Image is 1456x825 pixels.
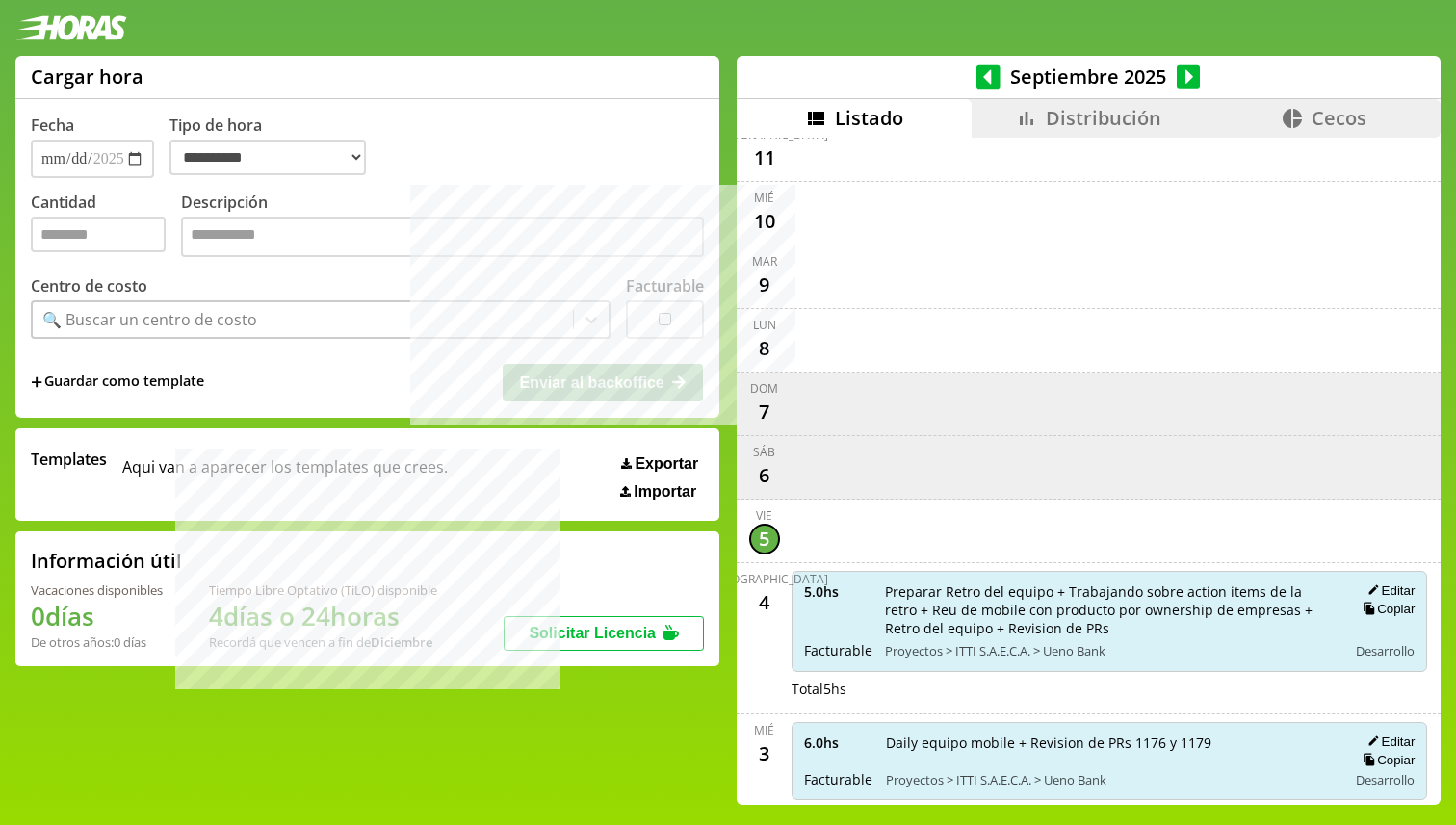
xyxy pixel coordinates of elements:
button: Copiar [1357,601,1415,617]
div: Recordá que vencen a fin de [209,633,437,651]
div: 7 [749,397,780,427]
h1: 0 días [31,599,163,633]
span: Templates [31,449,107,470]
label: Facturable [626,275,704,296]
div: mié [754,722,774,738]
h1: Cargar hora [31,64,143,90]
div: Vacaciones disponibles [31,581,163,599]
span: Daily equipo mobile + Revision de PRs 1176 y 1179 [886,734,1335,752]
h2: Información útil [31,548,182,574]
span: Proyectos > ITTI S.A.E.C.A. > Ueno Bank [885,642,1335,659]
span: Facturable [804,770,872,788]
span: Desarrollo [1356,642,1415,659]
div: [DEMOGRAPHIC_DATA] [701,571,828,587]
div: sáb [753,444,775,460]
label: Tipo de hora [169,115,381,178]
span: Listado [835,105,903,131]
span: +Guardar como template [31,372,204,393]
div: mar [752,253,777,270]
label: Centro de costo [31,275,147,296]
button: Solicitar Licencia [504,616,704,651]
div: 4 [749,587,780,618]
span: 5.0 hs [804,582,871,601]
div: 🔍 Buscar un centro de costo [42,309,257,330]
span: Exportar [635,455,698,473]
select: Tipo de hora [169,140,366,175]
input: Cantidad [31,217,166,252]
button: Editar [1362,582,1415,599]
span: Cecos [1312,105,1366,131]
div: Tiempo Libre Optativo (TiLO) disponible [209,581,437,599]
div: Total 5 hs [792,680,1428,698]
div: lun [753,317,776,333]
div: vie [756,507,772,524]
div: 11 [749,142,780,173]
div: De otros años: 0 días [31,633,163,651]
img: logotipo [15,15,127,40]
div: 5 [749,524,780,554]
span: Solicitar Licencia [529,625,656,641]
button: Copiar [1357,752,1415,768]
span: Facturable [804,641,871,659]
span: Proyectos > ITTI S.A.E.C.A. > Ueno Bank [886,771,1335,788]
div: 9 [749,270,780,300]
div: mié [754,190,774,206]
button: Exportar [615,454,704,474]
div: dom [750,380,778,397]
textarea: Descripción [181,217,704,257]
span: Distribución [1046,105,1161,131]
div: 6 [749,460,780,491]
div: 3 [749,738,780,769]
span: Aqui van a aparecer los templates que crees. [122,449,448,501]
span: Septiembre 2025 [1001,64,1177,90]
div: scrollable content [737,138,1441,802]
div: 8 [749,333,780,364]
button: Editar [1362,734,1415,750]
b: Diciembre [371,633,432,651]
div: 10 [749,206,780,237]
span: + [31,372,42,393]
span: Preparar Retro del equipo + Trabajando sobre action items de la retro + Reu de mobile con product... [885,582,1335,637]
span: Importar [634,483,696,501]
h1: 4 días o 24 horas [209,599,437,633]
span: 6.0 hs [804,734,872,752]
label: Cantidad [31,192,181,262]
label: Descripción [181,192,704,262]
span: Desarrollo [1356,771,1415,788]
label: Fecha [31,115,74,136]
